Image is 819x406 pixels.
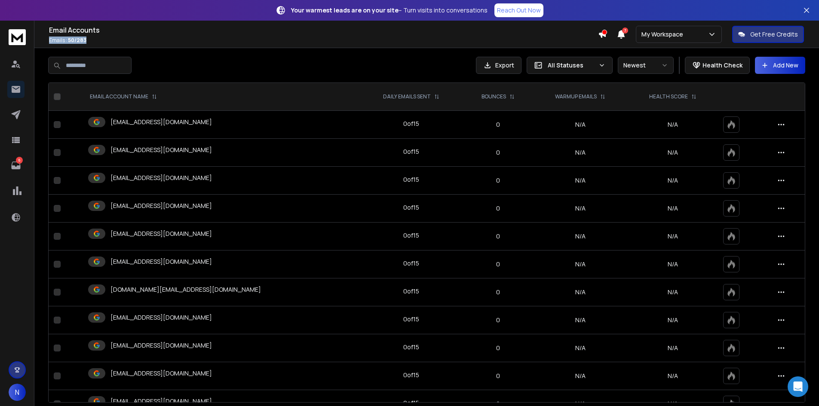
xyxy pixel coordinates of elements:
div: 0 of 15 [403,371,419,379]
p: N/A [633,316,713,324]
div: EMAIL ACCOUNT NAME [90,93,157,100]
button: N [9,384,26,401]
button: Newest [618,57,674,74]
td: N/A [533,250,628,278]
button: Export [476,57,521,74]
strong: Your warmest leads are on your site [291,6,399,14]
td: N/A [533,278,628,306]
p: 0 [469,232,528,241]
a: 6 [7,157,25,174]
p: [EMAIL_ADDRESS][DOMAIN_NAME] [110,397,212,406]
div: 0 of 15 [403,287,419,296]
p: N/A [633,344,713,352]
div: Open Intercom Messenger [788,376,808,397]
button: Get Free Credits [732,26,804,43]
h1: Email Accounts [49,25,598,35]
p: Get Free Credits [750,30,798,39]
p: 0 [469,204,528,213]
td: N/A [533,306,628,334]
p: 0 [469,120,528,129]
p: 0 [469,176,528,185]
p: N/A [633,288,713,296]
p: N/A [633,260,713,269]
td: N/A [533,223,628,250]
p: [EMAIL_ADDRESS][DOMAIN_NAME] [110,118,212,126]
p: 6 [16,157,23,164]
p: N/A [633,120,713,129]
p: N/A [633,204,713,213]
button: Health Check [685,57,750,74]
p: 0 [469,344,528,352]
p: Reach Out Now [497,6,541,15]
p: 0 [469,260,528,269]
span: 50 / 283 [68,37,86,44]
p: [EMAIL_ADDRESS][DOMAIN_NAME] [110,341,212,350]
p: [EMAIL_ADDRESS][DOMAIN_NAME] [110,146,212,154]
p: N/A [633,176,713,185]
p: [EMAIL_ADDRESS][DOMAIN_NAME] [110,201,212,210]
p: N/A [633,372,713,380]
p: All Statuses [548,61,595,70]
div: 0 of 15 [403,147,419,156]
div: 0 of 15 [403,175,419,184]
p: – Turn visits into conversations [291,6,488,15]
p: My Workspace [641,30,687,39]
button: Add New [755,57,805,74]
div: 0 of 15 [403,315,419,324]
p: 0 [469,316,528,324]
td: N/A [533,111,628,139]
p: N/A [633,232,713,241]
td: N/A [533,362,628,390]
p: DAILY EMAILS SENT [383,93,431,100]
p: HEALTH SCORE [649,93,688,100]
p: WARMUP EMAILS [555,93,597,100]
p: [EMAIL_ADDRESS][DOMAIN_NAME] [110,229,212,238]
td: N/A [533,334,628,362]
div: 0 of 15 [403,231,419,240]
div: 0 of 15 [403,203,419,212]
td: N/A [533,167,628,195]
p: [EMAIL_ADDRESS][DOMAIN_NAME] [110,174,212,182]
p: [DOMAIN_NAME][EMAIL_ADDRESS][DOMAIN_NAME] [110,285,261,294]
td: N/A [533,139,628,167]
p: [EMAIL_ADDRESS][DOMAIN_NAME] [110,313,212,322]
div: 0 of 15 [403,259,419,268]
td: N/A [533,195,628,223]
p: 0 [469,288,528,296]
p: [EMAIL_ADDRESS][DOMAIN_NAME] [110,257,212,266]
p: N/A [633,148,713,157]
img: logo [9,29,26,45]
div: 0 of 15 [403,119,419,128]
p: [EMAIL_ADDRESS][DOMAIN_NAME] [110,369,212,378]
p: 0 [469,372,528,380]
p: Health Check [702,61,742,70]
p: 0 [469,148,528,157]
div: 0 of 15 [403,343,419,351]
a: Reach Out Now [494,3,543,17]
span: 7 [622,27,628,34]
p: BOUNCES [482,93,506,100]
p: Emails : [49,37,598,44]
